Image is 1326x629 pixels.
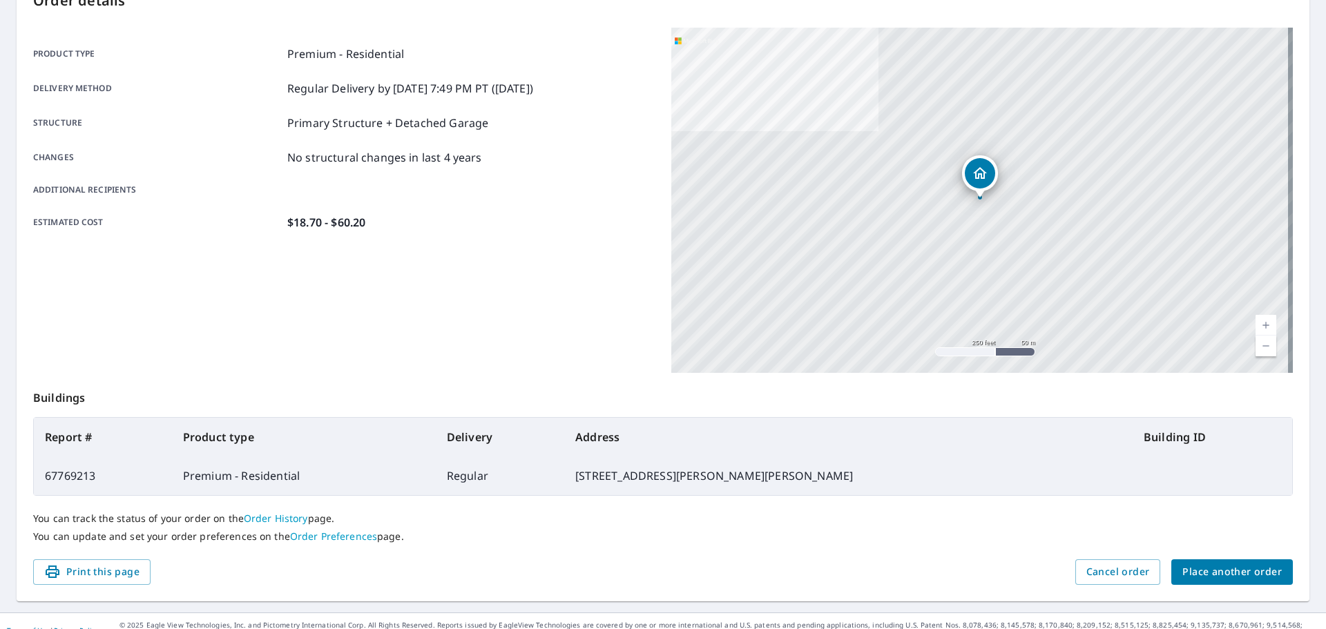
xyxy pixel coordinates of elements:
[287,80,533,97] p: Regular Delivery by [DATE] 7:49 PM PT ([DATE])
[1133,418,1292,456] th: Building ID
[290,530,377,543] a: Order Preferences
[1256,336,1276,356] a: Current Level 17, Zoom Out
[34,456,172,495] td: 67769213
[33,214,282,231] p: Estimated cost
[287,214,365,231] p: $18.70 - $60.20
[172,456,436,495] td: Premium - Residential
[1256,315,1276,336] a: Current Level 17, Zoom In
[436,418,564,456] th: Delivery
[33,115,282,131] p: Structure
[44,563,140,581] span: Print this page
[564,456,1133,495] td: [STREET_ADDRESS][PERSON_NAME][PERSON_NAME]
[1182,563,1282,581] span: Place another order
[564,418,1133,456] th: Address
[33,149,282,166] p: Changes
[33,559,151,585] button: Print this page
[33,373,1293,417] p: Buildings
[287,149,482,166] p: No structural changes in last 4 years
[33,512,1293,525] p: You can track the status of your order on the page.
[244,512,308,525] a: Order History
[172,418,436,456] th: Product type
[33,184,282,196] p: Additional recipients
[1075,559,1161,585] button: Cancel order
[436,456,564,495] td: Regular
[962,155,998,198] div: Dropped pin, building 1, Residential property, 3402 Wyndwicke Dr Saint Joseph, MI 49085
[287,115,488,131] p: Primary Structure + Detached Garage
[1086,563,1150,581] span: Cancel order
[1171,559,1293,585] button: Place another order
[34,418,172,456] th: Report #
[33,46,282,62] p: Product type
[33,530,1293,543] p: You can update and set your order preferences on the page.
[33,80,282,97] p: Delivery method
[287,46,404,62] p: Premium - Residential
